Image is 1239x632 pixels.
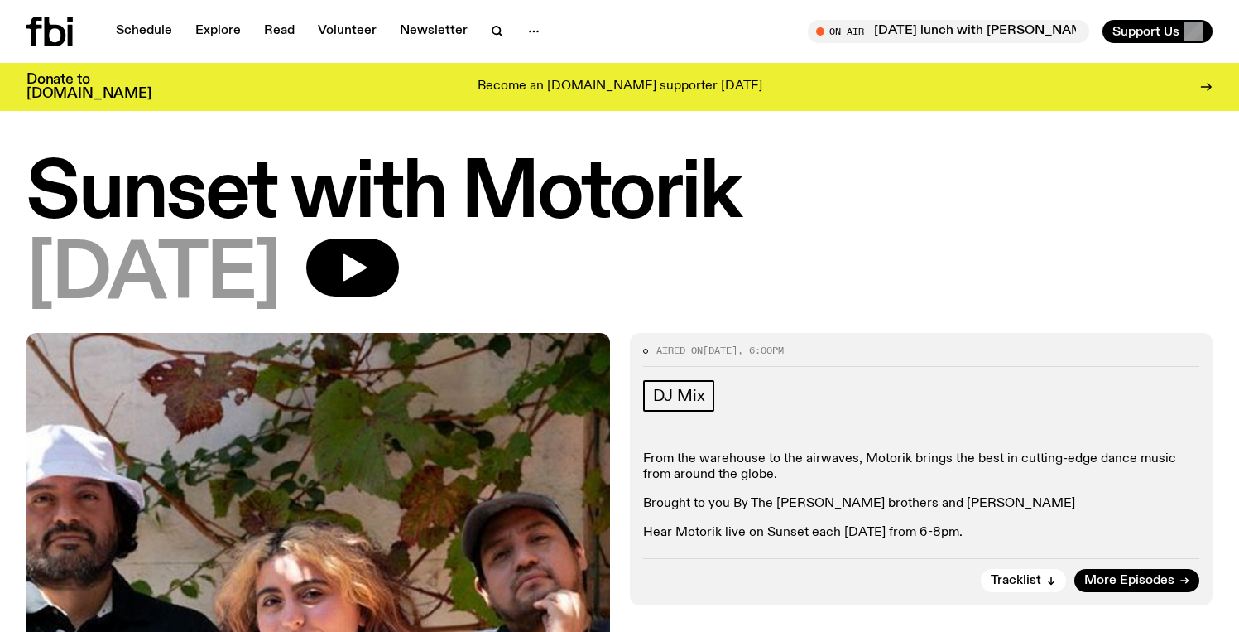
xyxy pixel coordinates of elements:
[1074,569,1199,592] a: More Episodes
[308,20,387,43] a: Volunteer
[656,344,703,357] span: Aired on
[185,20,251,43] a: Explore
[1112,24,1179,39] span: Support Us
[478,80,762,94] p: Become an [DOMAIN_NAME] supporter [DATE]
[254,20,305,43] a: Read
[26,157,1213,232] h1: Sunset with Motorik
[643,451,1200,483] p: From the warehouse to the airwaves, Motorik brings the best in cutting-edge dance music from arou...
[703,344,737,357] span: [DATE]
[390,20,478,43] a: Newsletter
[106,20,182,43] a: Schedule
[26,239,280,313] span: [DATE]
[981,569,1066,592] button: Tracklist
[1102,20,1213,43] button: Support Us
[1084,575,1174,587] span: More Episodes
[737,344,784,357] span: , 6:00pm
[991,575,1041,587] span: Tracklist
[26,73,151,101] h3: Donate to [DOMAIN_NAME]
[653,387,705,405] span: DJ Mix
[808,20,1089,43] button: On Air[DATE] lunch with [PERSON_NAME]!
[643,525,1200,541] p: Hear Motorik live on Sunset each [DATE] from 6-8pm.
[643,496,1200,512] p: Brought to you By The [PERSON_NAME] brothers and [PERSON_NAME]
[643,380,715,412] a: DJ Mix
